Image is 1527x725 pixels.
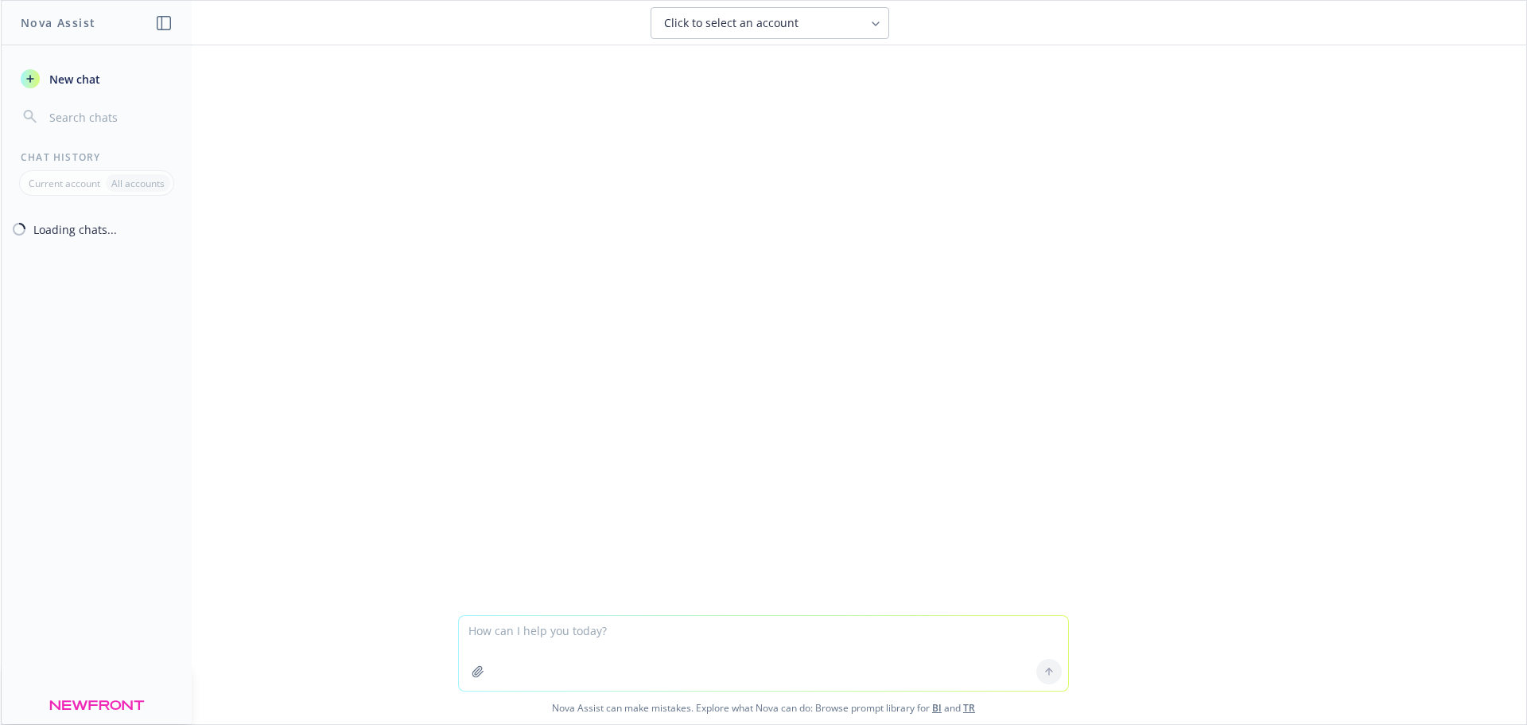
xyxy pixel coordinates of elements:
button: Click to select an account [651,7,889,39]
p: All accounts [111,177,165,190]
button: Loading chats... [2,215,192,244]
h1: Nova Assist [21,14,95,31]
a: BI [932,701,942,715]
div: Chat History [2,150,192,164]
span: Nova Assist can make mistakes. Explore what Nova can do: Browse prompt library for and [7,692,1520,724]
span: New chat [46,71,100,88]
input: Search chats [46,106,173,128]
button: New chat [14,64,179,93]
span: Click to select an account [664,15,798,31]
a: TR [963,701,975,715]
p: Current account [29,177,100,190]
